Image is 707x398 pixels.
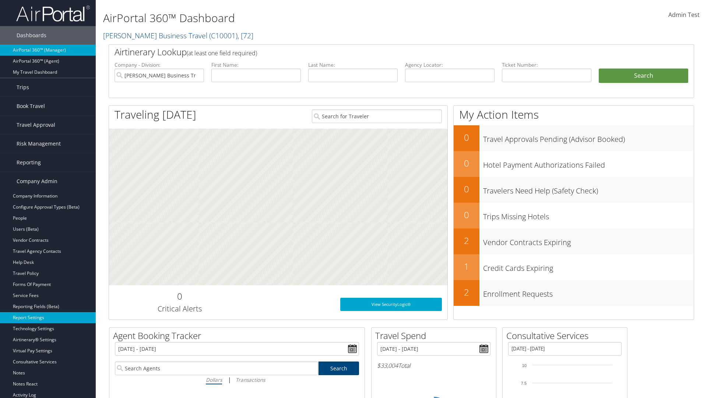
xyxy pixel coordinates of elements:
h2: 0 [454,157,479,170]
h2: 1 [454,260,479,273]
label: Ticket Number: [502,61,591,69]
h2: Airtinerary Lookup [115,46,640,58]
span: (at least one field required) [187,49,257,57]
a: Admin Test [668,4,700,27]
h1: My Action Items [454,107,694,122]
i: Transactions [236,376,265,383]
span: , [ 72 ] [238,31,253,41]
a: 2Vendor Contracts Expiring [454,228,694,254]
span: Reporting [17,153,41,172]
a: 1Credit Cards Expiring [454,254,694,280]
span: $33,004 [377,362,398,370]
label: Agency Locator: [405,61,495,69]
a: 2Enrollment Requests [454,280,694,306]
h2: 0 [115,290,245,303]
img: airportal-logo.png [16,5,90,22]
a: 0Hotel Payment Authorizations Failed [454,151,694,177]
span: Dashboards [17,26,46,45]
input: Search Agents [115,362,318,375]
h2: 0 [454,209,479,221]
button: Search [599,69,688,83]
h3: Vendor Contracts Expiring [483,234,694,248]
h3: Credit Cards Expiring [483,259,694,273]
span: Admin Test [668,11,700,19]
h2: 0 [454,183,479,195]
h2: 0 [454,131,479,144]
label: Last Name: [308,61,398,69]
h2: Travel Spend [375,329,496,342]
h2: Consultative Services [506,329,627,342]
a: 0Travel Approvals Pending (Advisor Booked) [454,125,694,151]
h2: 2 [454,234,479,247]
h1: AirPortal 360™ Dashboard [103,10,501,26]
a: [PERSON_NAME] Business Travel [103,31,253,41]
span: Risk Management [17,135,61,153]
a: Search [319,362,359,375]
tspan: 10 [522,363,527,368]
div: | [115,375,359,384]
tspan: 7.5 [521,381,527,385]
span: Company Admin [17,172,57,191]
h1: Traveling [DATE] [115,107,196,122]
a: 0Travelers Need Help (Safety Check) [454,177,694,203]
h2: 2 [454,286,479,298]
h6: Total [377,362,490,370]
h2: Agent Booking Tracker [113,329,365,342]
h3: Travelers Need Help (Safety Check) [483,182,694,196]
label: Company - Division: [115,61,204,69]
a: View SecurityLogic® [340,298,442,311]
span: Trips [17,78,29,97]
label: First Name: [211,61,301,69]
h3: Critical Alerts [115,304,245,314]
h3: Trips Missing Hotels [483,208,694,222]
h3: Enrollment Requests [483,285,694,299]
h3: Hotel Payment Authorizations Failed [483,156,694,170]
i: Dollars [206,376,222,383]
span: ( C10001 ) [209,31,238,41]
input: Search for Traveler [312,109,442,123]
h3: Travel Approvals Pending (Advisor Booked) [483,130,694,144]
a: 0Trips Missing Hotels [454,203,694,228]
span: Travel Approval [17,116,55,134]
span: Book Travel [17,97,45,115]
